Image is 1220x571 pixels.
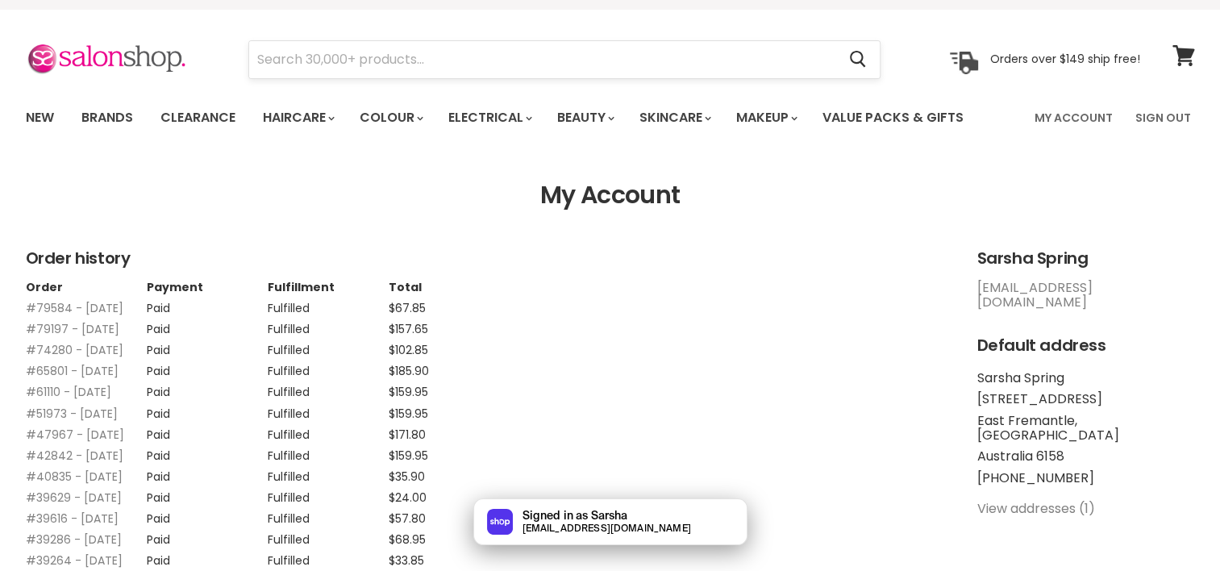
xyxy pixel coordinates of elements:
[268,294,389,315] td: Fulfilled
[148,101,248,135] a: Clearance
[147,546,268,567] td: Paid
[990,52,1140,66] p: Orders over $149 ship free!
[810,101,976,135] a: Value Packs & Gifts
[724,101,807,135] a: Makeup
[26,342,123,358] a: #74280 - [DATE]
[268,420,389,441] td: Fulfilled
[977,249,1195,268] h2: Sarsha Spring
[389,342,428,358] span: $102.85
[268,441,389,462] td: Fulfilled
[348,101,433,135] a: Colour
[977,449,1195,464] li: Australia 6158
[147,377,268,398] td: Paid
[436,101,542,135] a: Electrical
[147,356,268,377] td: Paid
[977,278,1093,311] a: [EMAIL_ADDRESS][DOMAIN_NAME]
[14,94,1001,141] ul: Main menu
[268,399,389,420] td: Fulfilled
[26,363,119,379] a: #65801 - [DATE]
[6,94,1215,141] nav: Main
[147,483,268,504] td: Paid
[977,336,1195,355] h2: Default address
[26,300,123,316] a: #79584 - [DATE]
[389,363,429,379] span: $185.90
[147,441,268,462] td: Paid
[268,336,389,356] td: Fulfilled
[147,315,268,336] td: Paid
[389,406,428,422] span: $159.95
[26,384,111,400] a: #61110 - [DATE]
[268,377,389,398] td: Fulfilled
[26,448,123,464] a: #42842 - [DATE]
[268,356,389,377] td: Fulfilled
[147,462,268,483] td: Paid
[977,392,1195,406] li: [STREET_ADDRESS]
[389,281,510,294] th: Total
[26,490,122,506] a: #39629 - [DATE]
[268,546,389,567] td: Fulfilled
[251,101,344,135] a: Haircare
[147,420,268,441] td: Paid
[26,281,147,294] th: Order
[977,371,1195,386] li: Sarsha Spring
[268,315,389,336] td: Fulfilled
[389,490,427,506] span: $24.00
[977,471,1195,486] li: [PHONE_NUMBER]
[26,469,123,485] a: #40835 - [DATE]
[1025,101,1122,135] a: My Account
[147,399,268,420] td: Paid
[268,525,389,546] td: Fulfilled
[389,448,428,464] span: $159.95
[69,101,145,135] a: Brands
[26,181,1195,210] h1: My Account
[389,300,426,316] span: $67.85
[14,101,66,135] a: New
[977,414,1195,444] li: East Fremantle, [GEOGRAPHIC_DATA]
[268,462,389,483] td: Fulfilled
[389,552,424,569] span: $33.85
[26,249,945,268] h2: Order history
[627,101,721,135] a: Skincare
[26,406,118,422] a: #51973 - [DATE]
[26,321,119,337] a: #79197 - [DATE]
[545,101,624,135] a: Beauty
[248,40,881,79] form: Product
[268,281,389,294] th: Fulfillment
[147,525,268,546] td: Paid
[249,41,837,78] input: Search
[389,469,425,485] span: $35.90
[147,336,268,356] td: Paid
[147,281,268,294] th: Payment
[389,427,426,443] span: $171.80
[389,321,428,337] span: $157.65
[389,384,428,400] span: $159.95
[147,294,268,315] td: Paid
[837,41,880,78] button: Search
[26,552,123,569] a: #39264 - [DATE]
[1126,101,1201,135] a: Sign Out
[268,483,389,504] td: Fulfilled
[26,427,124,443] a: #47967 - [DATE]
